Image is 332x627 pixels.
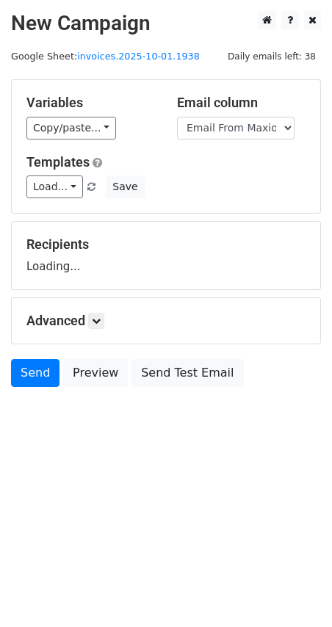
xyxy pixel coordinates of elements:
a: Send Test Email [131,359,243,387]
a: invoices.2025-10-01.1938 [77,51,200,62]
h5: Variables [26,95,155,111]
a: Templates [26,154,90,170]
a: Send [11,359,59,387]
a: Daily emails left: 38 [223,51,321,62]
a: Copy/paste... [26,117,116,139]
h2: New Campaign [11,11,321,36]
a: Preview [63,359,128,387]
h5: Advanced [26,313,306,329]
button: Save [106,175,144,198]
span: Daily emails left: 38 [223,48,321,65]
a: Load... [26,175,83,198]
h5: Recipients [26,236,306,253]
small: Google Sheet: [11,51,200,62]
div: Loading... [26,236,306,275]
h5: Email column [177,95,306,111]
